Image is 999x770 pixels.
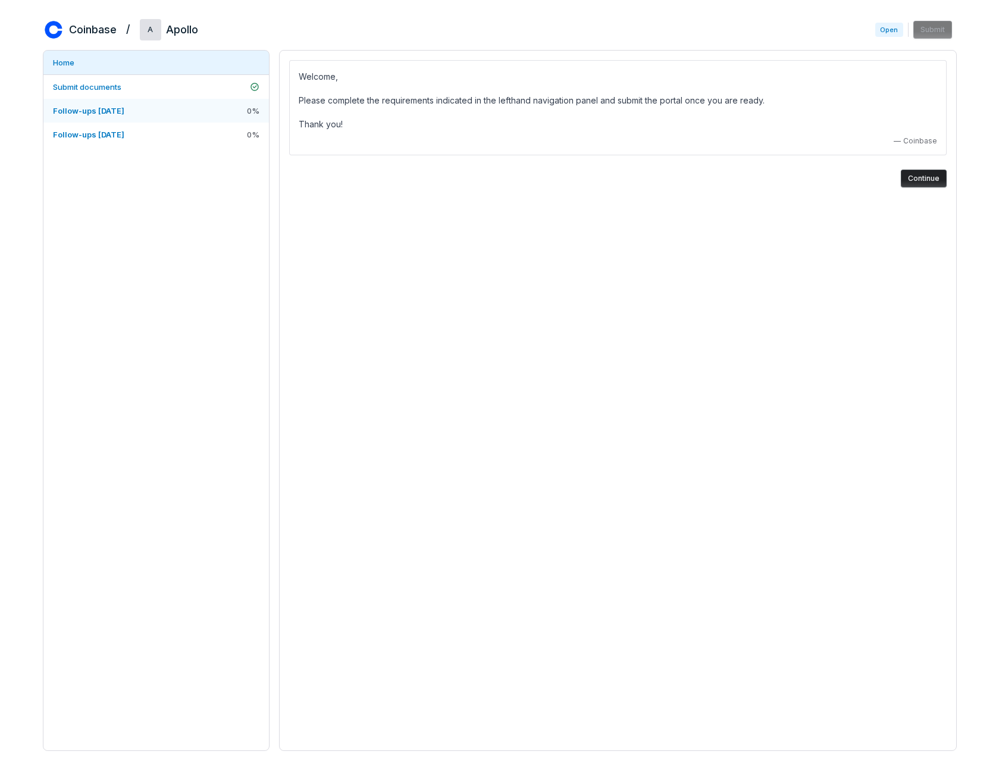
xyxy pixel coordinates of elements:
[53,82,121,92] span: Submit documents
[43,51,269,74] a: Home
[901,170,947,187] button: Continue
[126,19,130,37] h2: /
[299,117,937,132] p: Thank you!
[299,70,937,84] p: Welcome,
[43,123,269,146] a: Follow-ups [DATE]0%
[43,75,269,99] a: Submit documents
[894,136,901,146] span: —
[247,129,259,140] span: 0 %
[53,106,124,115] span: Follow-ups [DATE]
[299,93,937,108] p: Please complete the requirements indicated in the lefthand navigation panel and submit the portal...
[875,23,903,37] span: Open
[53,130,124,139] span: Follow-ups [DATE]
[69,22,117,37] h2: Coinbase
[247,105,259,116] span: 0 %
[903,136,937,146] span: Coinbase
[166,22,198,37] h2: Apollo
[43,99,269,123] a: Follow-ups [DATE]0%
